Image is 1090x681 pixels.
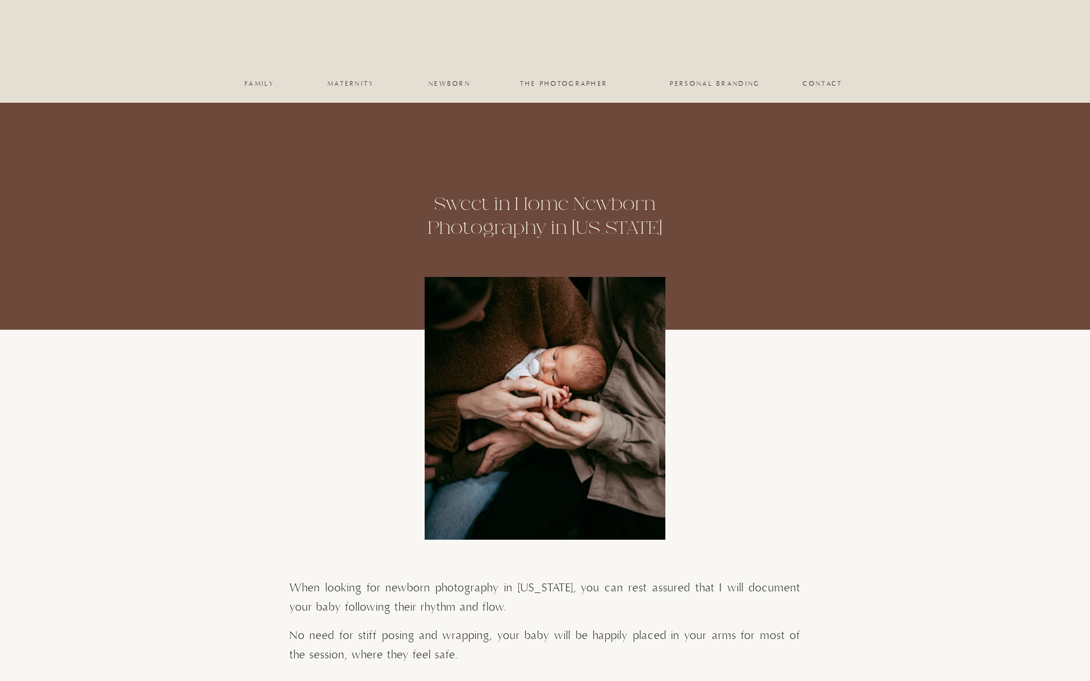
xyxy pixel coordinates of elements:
h1: Sweet in Home Newborn Photography in [US_STATE] [375,192,715,240]
p: When looking for newborn photography in [US_STATE], you can rest assured that I will document you... [290,579,800,617]
a: family [237,80,283,87]
a: newborn [426,80,473,87]
a: Contact [803,80,843,87]
a: personal branding [669,80,762,87]
a: maternity [328,80,374,87]
img: baby in mom and dad's arms [425,277,665,540]
p: No need for stiff posing and wrapping, your baby will be happily placed in your arms for most of ... [290,627,800,665]
a: the photographer [507,80,621,87]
